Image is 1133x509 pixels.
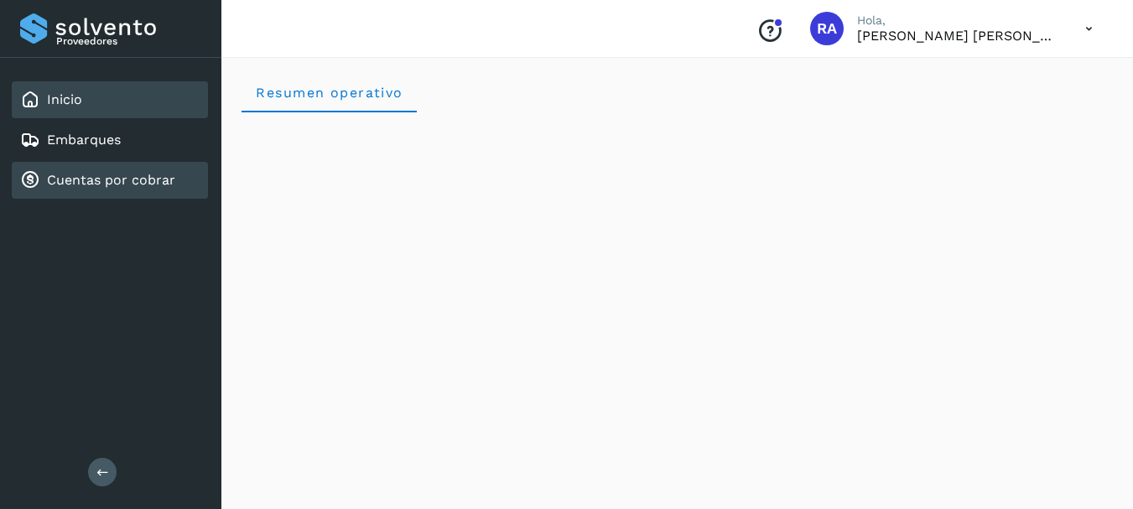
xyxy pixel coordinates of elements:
[47,91,82,107] a: Inicio
[857,28,1058,44] p: Raphael Argenis Rubio Becerril
[857,13,1058,28] p: Hola,
[12,122,208,158] div: Embarques
[12,81,208,118] div: Inicio
[12,162,208,199] div: Cuentas por cobrar
[47,132,121,148] a: Embarques
[56,35,201,47] p: Proveedores
[47,172,175,188] a: Cuentas por cobrar
[255,85,403,101] span: Resumen operativo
